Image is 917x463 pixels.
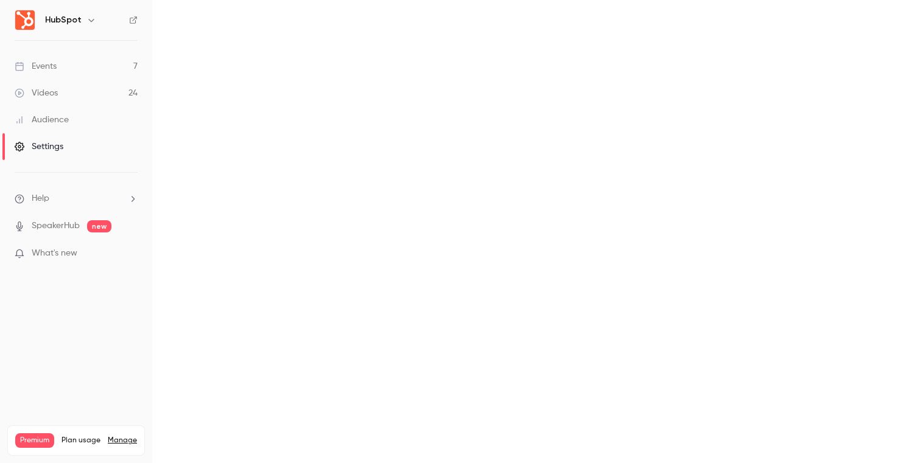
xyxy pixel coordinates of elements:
[15,192,138,205] li: help-dropdown-opener
[32,247,77,260] span: What's new
[15,114,69,126] div: Audience
[15,141,63,153] div: Settings
[32,220,80,232] a: SpeakerHub
[15,87,58,99] div: Videos
[61,436,100,445] span: Plan usage
[32,192,49,205] span: Help
[123,248,138,259] iframe: Noticeable Trigger
[15,60,57,72] div: Events
[15,10,35,30] img: HubSpot
[45,14,82,26] h6: HubSpot
[108,436,137,445] a: Manage
[87,220,111,232] span: new
[15,433,54,448] span: Premium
